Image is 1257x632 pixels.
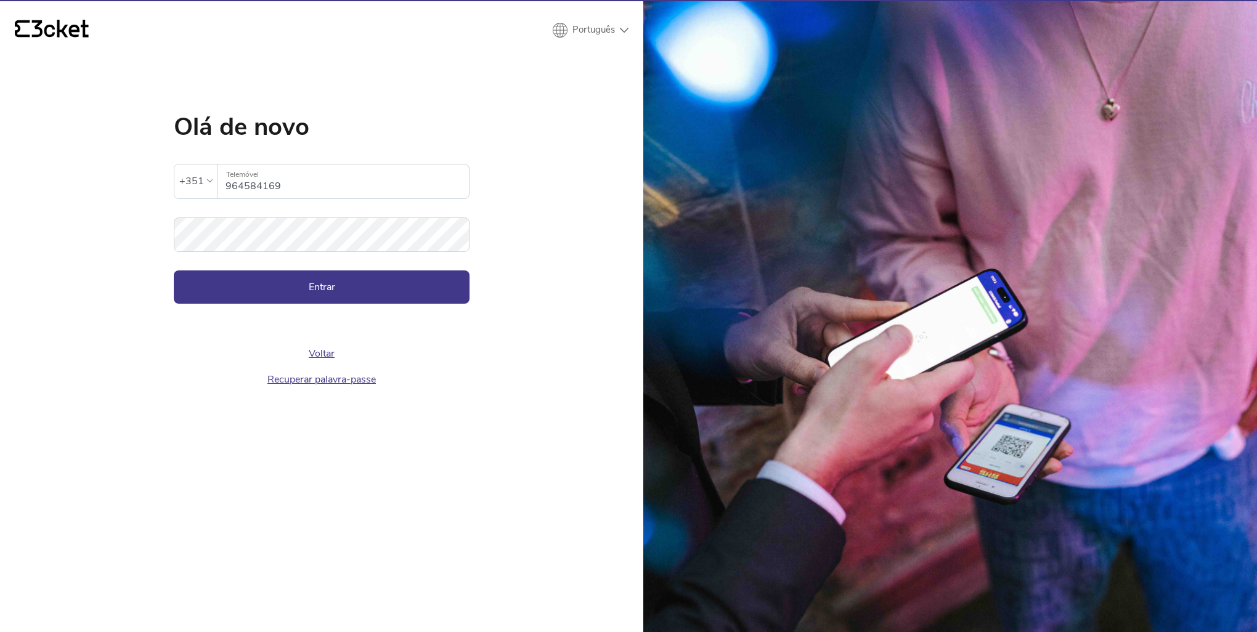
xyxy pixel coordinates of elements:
button: Entrar [174,270,470,304]
h1: Olá de novo [174,115,470,139]
a: {' '} [15,20,89,41]
label: Telemóvel [218,164,469,185]
g: {' '} [15,20,30,38]
div: +351 [179,172,204,190]
label: Palavra-passe [174,217,470,238]
a: Voltar [309,347,335,360]
a: Recuperar palavra-passe [267,373,376,386]
input: Telemóvel [226,164,469,198]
